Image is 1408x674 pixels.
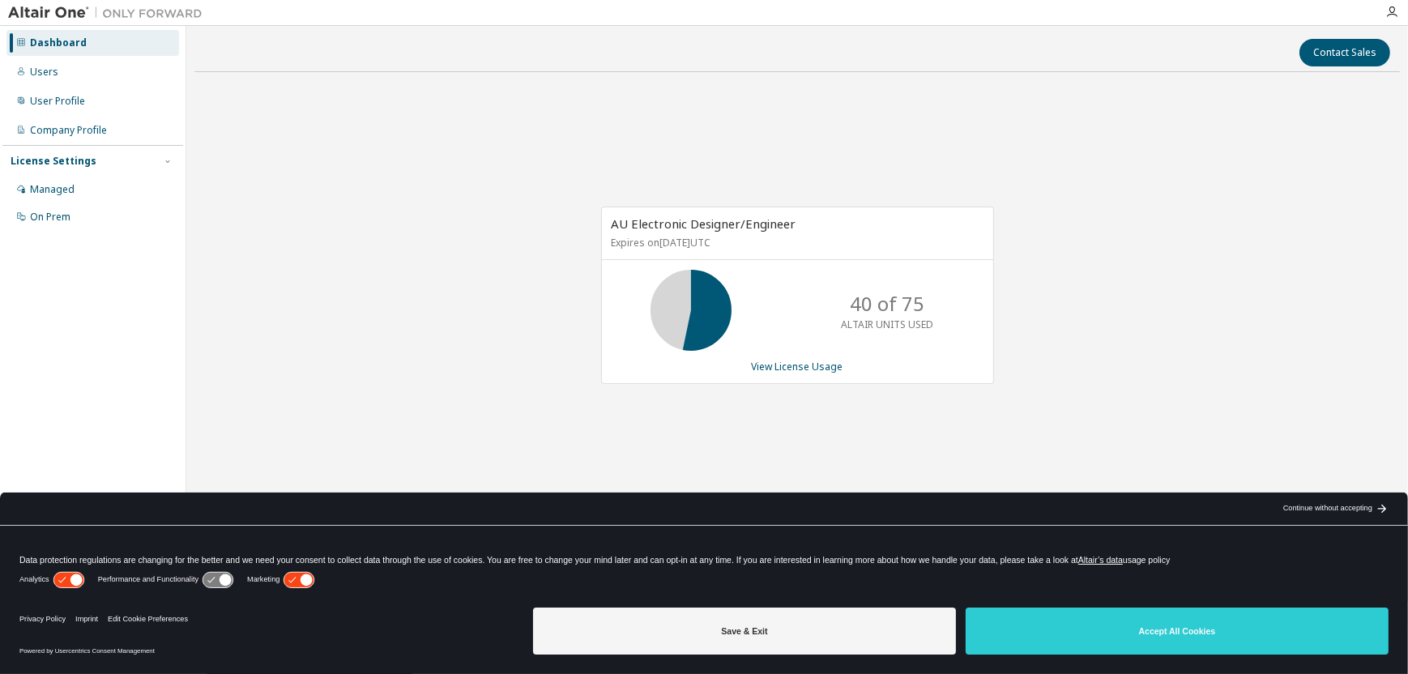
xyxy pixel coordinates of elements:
[612,236,979,250] p: Expires on [DATE] UTC
[30,211,70,224] div: On Prem
[30,95,85,108] div: User Profile
[841,318,933,331] p: ALTAIR UNITS USED
[612,215,796,232] span: AU Electronic Designer/Engineer
[30,124,107,137] div: Company Profile
[1299,39,1390,66] button: Contact Sales
[8,5,211,21] img: Altair One
[752,360,843,373] a: View License Usage
[30,66,58,79] div: Users
[30,183,75,196] div: Managed
[850,290,924,318] p: 40 of 75
[11,155,96,168] div: License Settings
[30,36,87,49] div: Dashboard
